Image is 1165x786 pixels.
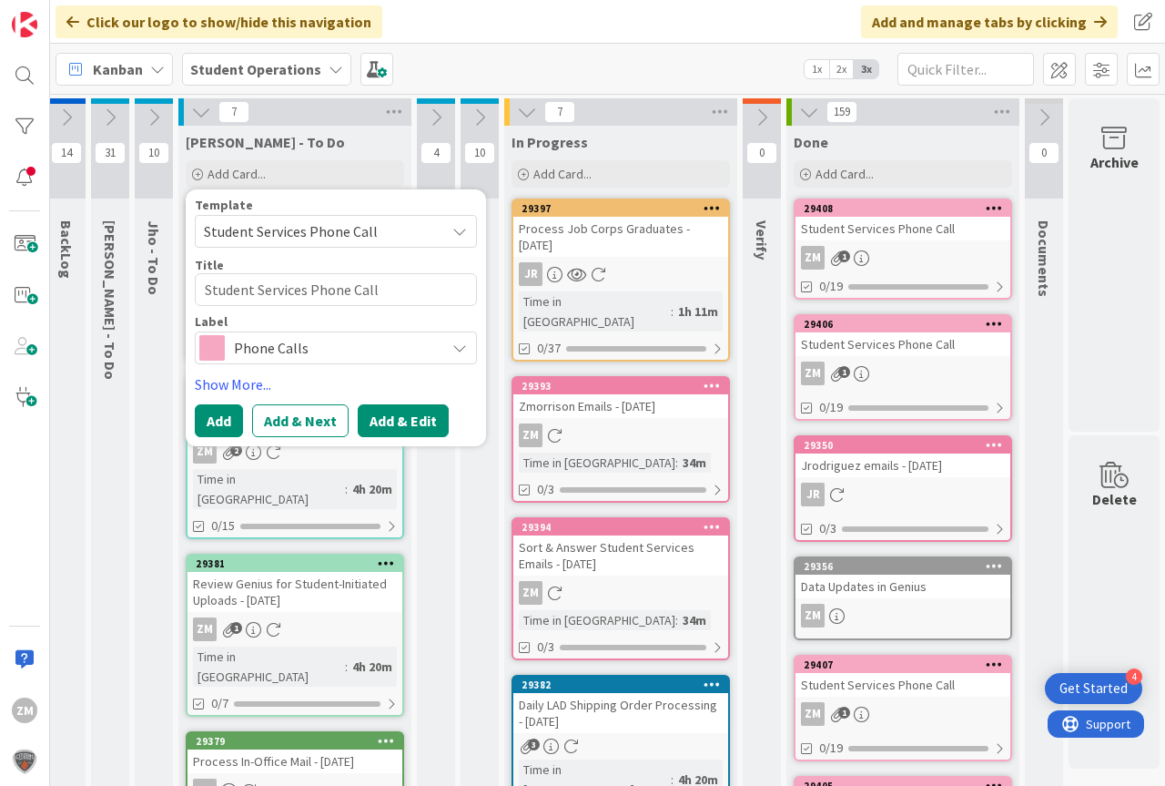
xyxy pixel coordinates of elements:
[795,437,1010,477] div: 29350Jrodriguez emails - [DATE]
[795,362,1010,385] div: ZM
[819,519,836,538] span: 0/3
[196,735,402,748] div: 29379
[187,572,402,612] div: Review Genius for Student-Initiated Uploads - [DATE]
[513,217,728,257] div: Process Job Corps Graduates - [DATE]
[57,220,76,279] span: BackLog
[795,657,1010,697] div: 29407Student Services Phone Call
[187,733,402,773] div: 29379Process In-Office Mail - [DATE]
[187,750,402,773] div: Process In-Office Mail - [DATE]
[193,469,345,509] div: Time in [GEOGRAPHIC_DATA]
[671,301,674,322] span: :
[348,657,397,677] div: 4h 20m
[464,142,495,164] span: 10
[795,454,1010,477] div: Jrodriguez emails - [DATE]
[1028,142,1059,164] span: 0
[819,739,843,758] span: 0/19
[795,483,1010,506] div: JR
[801,702,825,726] div: ZM
[795,558,1010,575] div: 29356
[678,610,711,630] div: 34m
[101,220,119,380] span: Emilie - To Do
[753,220,771,260] span: Verify
[1059,679,1128,698] div: Get Started
[513,378,728,394] div: 29393
[544,101,575,123] span: 7
[801,246,825,270] div: ZM
[38,3,83,25] span: Support
[804,318,1010,331] div: 29406
[195,257,224,273] label: Title
[522,521,728,534] div: 29394
[795,702,1010,726] div: ZM
[794,133,828,151] span: Done
[345,479,348,499] span: :
[678,453,711,473] div: 34m
[187,556,402,612] div: 29381Review Genius for Student-Initiated Uploads - [DATE]
[195,404,243,437] button: Add
[187,556,402,572] div: 29381
[513,519,728,536] div: 29394
[193,647,345,687] div: Time in [GEOGRAPHIC_DATA]
[513,378,728,418] div: 29393Zmorrison Emails - [DATE]
[838,366,850,378] span: 1
[819,277,843,296] span: 0/19
[513,424,728,447] div: ZM
[1092,488,1137,510] div: Delete
[358,404,449,437] button: Add & Edit
[795,316,1010,356] div: 29406Student Services Phone Call
[1035,220,1053,297] span: Documents
[12,698,37,723] div: ZM
[195,373,477,395] a: Show More...
[675,610,678,630] span: :
[537,339,561,358] span: 0/37
[186,133,345,151] span: Zaida - To Do
[12,749,37,774] img: avatar
[801,483,825,506] div: JR
[56,5,382,38] div: Click our logo to show/hide this navigation
[804,560,1010,573] div: 29356
[675,453,678,473] span: :
[93,58,143,80] span: Kanban
[795,200,1010,217] div: 29408
[795,657,1010,673] div: 29407
[145,220,163,295] span: Jho - To Do
[795,558,1010,598] div: 29356Data Updates in Genius
[533,166,592,182] span: Add Card...
[193,618,217,641] div: ZM
[187,440,402,464] div: ZM
[211,516,235,536] span: 0/15
[513,581,728,605] div: ZM
[805,60,829,78] span: 1x
[513,519,728,576] div: 29394Sort & Answer Student Services Emails - [DATE]
[218,101,249,123] span: 7
[513,536,728,576] div: Sort & Answer Student Services Emails - [DATE]
[193,440,217,464] div: ZM
[513,693,728,733] div: Daily LAD Shipping Order Processing - [DATE]
[348,479,397,499] div: 4h 20m
[196,557,402,570] div: 29381
[1090,151,1139,173] div: Archive
[528,739,540,750] span: 3
[746,142,777,164] span: 0
[801,604,825,628] div: ZM
[519,453,675,473] div: Time in [GEOGRAPHIC_DATA]
[804,658,1010,671] div: 29407
[795,575,1010,598] div: Data Updates in Genius
[519,424,542,447] div: ZM
[519,291,671,332] div: Time in [GEOGRAPHIC_DATA]
[230,444,242,456] span: 2
[519,610,675,630] div: Time in [GEOGRAPHIC_DATA]
[522,202,728,215] div: 29397
[795,246,1010,270] div: ZM
[838,250,850,262] span: 1
[513,200,728,217] div: 29397
[512,133,588,151] span: In Progress
[252,404,349,437] button: Add & Next
[513,200,728,257] div: 29397Process Job Corps Graduates - [DATE]
[195,273,477,306] textarea: Student Services Phone Call
[815,166,874,182] span: Add Card...
[187,618,402,641] div: ZM
[829,60,854,78] span: 2x
[513,262,728,286] div: JR
[537,638,554,657] span: 0/3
